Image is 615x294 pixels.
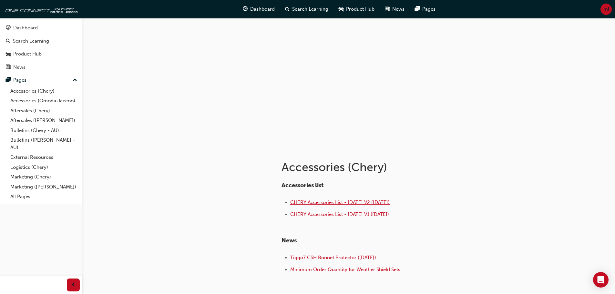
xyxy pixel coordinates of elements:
[282,237,297,244] span: News
[6,65,11,70] span: news-icon
[290,199,390,205] a: CHERY Accessories List - [DATE] V2 ([DATE])
[3,74,80,86] button: Pages
[3,48,80,60] a: Product Hub
[243,5,248,13] span: guage-icon
[8,162,80,172] a: Logistics (Chery)
[8,116,80,126] a: Aftersales ([PERSON_NAME])
[6,25,11,31] span: guage-icon
[13,76,26,84] div: Pages
[3,21,80,74] button: DashboardSearch LearningProduct HubNews
[8,192,80,202] a: All Pages
[290,211,389,217] a: CHERY Accessories List - [DATE] V1 ([DATE])
[3,3,77,15] img: oneconnect
[290,255,376,260] a: Tiggo7 CSH Bonnet Protector ([DATE])
[292,5,328,13] span: Search Learning
[13,50,42,58] div: Product Hub
[8,135,80,152] a: Bulletins ([PERSON_NAME] - AU)
[8,152,80,162] a: External Resources
[3,61,80,73] a: News
[238,3,280,16] a: guage-iconDashboard
[3,35,80,47] a: Search Learning
[333,3,380,16] a: car-iconProduct Hub
[593,272,609,288] div: Open Intercom Messenger
[3,22,80,34] a: Dashboard
[8,86,80,96] a: Accessories (Chery)
[385,5,390,13] span: news-icon
[13,64,26,71] div: News
[280,3,333,16] a: search-iconSearch Learning
[422,5,436,13] span: Pages
[71,281,76,289] span: prev-icon
[290,267,400,272] a: Minimum Order Quantity for Weather Shield Sets
[285,5,290,13] span: search-icon
[380,3,410,16] a: news-iconNews
[282,160,493,174] h1: Accessories (Chery)
[8,126,80,136] a: Bulletins (Chery - AU)
[346,5,374,13] span: Product Hub
[410,3,441,16] a: pages-iconPages
[6,77,11,83] span: pages-icon
[8,172,80,182] a: Marketing (Chery)
[392,5,405,13] span: News
[8,96,80,106] a: Accessories (Omoda Jaecoo)
[6,51,11,57] span: car-icon
[73,76,77,85] span: up-icon
[603,5,609,13] span: ml
[8,182,80,192] a: Marketing ([PERSON_NAME])
[339,5,343,13] span: car-icon
[13,37,49,45] div: Search Learning
[600,4,612,15] button: ml
[6,38,10,44] span: search-icon
[415,5,420,13] span: pages-icon
[250,5,275,13] span: Dashboard
[8,106,80,116] a: Aftersales (Chery)
[13,24,38,32] div: Dashboard
[282,182,323,189] span: Accessories list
